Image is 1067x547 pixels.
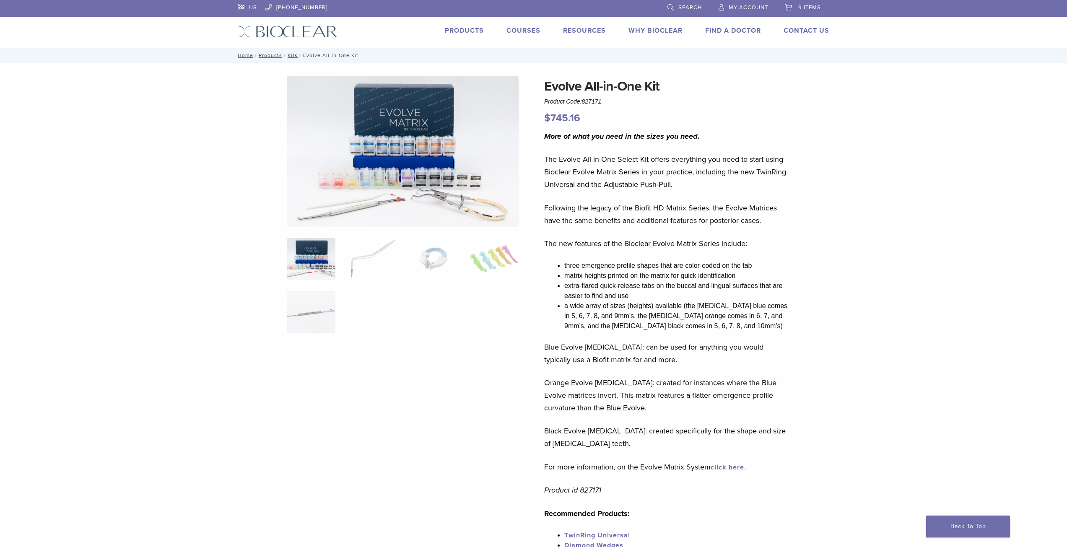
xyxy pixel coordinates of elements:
[705,26,761,35] a: Find A Doctor
[798,4,821,11] span: 9 items
[470,238,518,280] img: Evolve All-in-One Kit - Image 4
[445,26,484,35] a: Products
[564,271,791,281] li: matrix heights printed on the matrix for quick identification
[287,76,519,227] img: IMG_0457
[544,425,791,450] p: Black Evolve [MEDICAL_DATA]: created specifically for the shape and size of [MEDICAL_DATA] teeth.
[544,202,791,227] p: Following the legacy of the Biofit HD Matrix Series, the Evolve Matrices have the same benefits a...
[259,52,282,58] a: Products
[288,52,298,58] a: Kits
[544,98,601,105] span: Product Code:
[784,26,829,35] a: Contact Us
[298,53,303,57] span: /
[544,112,550,124] span: $
[582,98,602,105] span: 827171
[253,53,259,57] span: /
[678,4,702,11] span: Search
[563,26,606,35] a: Resources
[544,76,791,96] h1: Evolve All-in-One Kit
[282,53,288,57] span: /
[564,281,791,301] li: extra-flared quick-release tabs on the buccal and lingual surfaces that are easier to find and use
[506,26,540,35] a: Courses
[544,112,580,124] bdi: 745.16
[544,485,601,495] em: Product id 827171
[287,238,335,280] img: IMG_0457-scaled-e1745362001290-300x300.jpg
[544,341,791,366] p: Blue Evolve [MEDICAL_DATA]: can be used for anything you would typically use a Biofit matrix for ...
[544,237,791,250] p: The new features of the Bioclear Evolve Matrix Series include:
[235,52,253,58] a: Home
[544,461,791,473] p: For more information, on the Evolve Matrix System .
[238,26,337,38] img: Bioclear
[926,516,1010,537] a: Back To Top
[544,376,791,414] p: Orange Evolve [MEDICAL_DATA]: created for instances where the Blue Evolve matrices invert. This m...
[544,509,630,518] strong: Recommended Products:
[348,238,396,280] img: Evolve All-in-One Kit - Image 2
[544,132,700,141] i: More of what you need in the sizes you need.
[544,153,791,191] p: The Evolve All-in-One Select Kit offers everything you need to start using Bioclear Evolve Matrix...
[564,261,791,271] li: three emergence profile shapes that are color-coded on the tab
[564,531,630,539] a: TwinRing Universal
[564,301,791,331] li: a wide array of sizes (heights) available (the [MEDICAL_DATA] blue comes in 5, 6, 7, 8, and 9mm’s...
[628,26,683,35] a: Why Bioclear
[711,463,744,472] a: click here
[409,238,457,280] img: Evolve All-in-One Kit - Image 3
[232,48,836,63] nav: Evolve All-in-One Kit
[729,4,768,11] span: My Account
[287,291,335,333] img: Evolve All-in-One Kit - Image 5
